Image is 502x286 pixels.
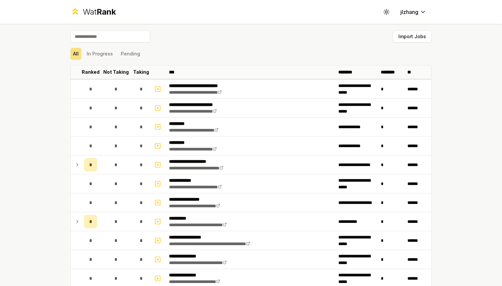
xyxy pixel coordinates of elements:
p: Taking [133,69,149,75]
button: Pending [118,48,143,60]
button: jlzhang [395,6,432,18]
span: jlzhang [400,8,418,16]
button: Import Jobs [393,31,432,43]
a: WatRank [70,7,116,17]
span: Rank [97,7,116,17]
button: All [70,48,81,60]
p: Not Taking [103,69,129,75]
p: Ranked [82,69,100,75]
button: In Progress [84,48,116,60]
div: Wat [83,7,116,17]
